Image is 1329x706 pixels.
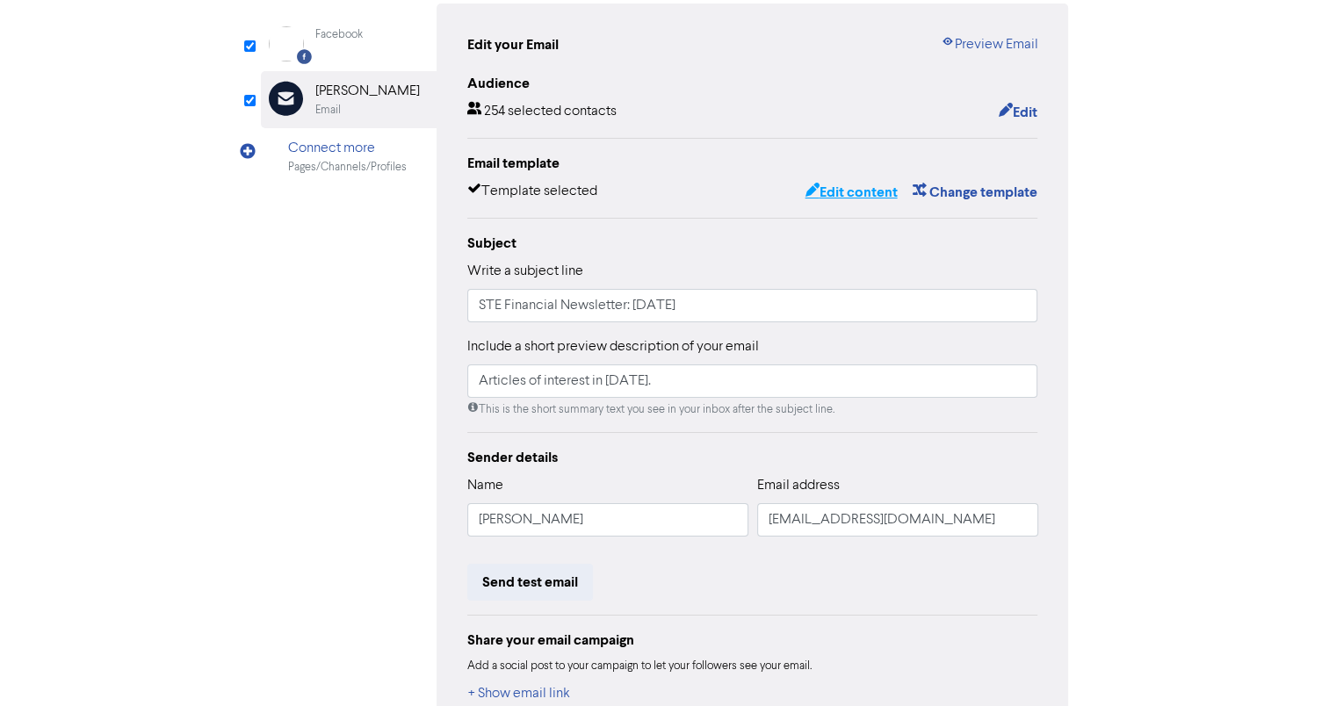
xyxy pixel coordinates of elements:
img: Facebook [269,26,304,61]
div: Audience [467,73,1038,94]
div: Subject [467,233,1038,254]
div: This is the short summary text you see in your inbox after the subject line. [467,401,1038,418]
label: Email address [757,475,840,496]
button: Send test email [467,564,593,601]
div: [PERSON_NAME]Email [261,71,437,128]
div: Template selected [467,181,597,204]
div: Add a social post to your campaign to let your followers see your email. [467,658,1038,675]
div: Connect morePages/Channels/Profiles [261,128,437,185]
label: Write a subject line [467,261,583,282]
div: Email template [467,153,1038,174]
div: Share your email campaign [467,630,1038,651]
div: Pages/Channels/Profiles [288,159,407,176]
div: Sender details [467,447,1038,468]
button: Change template [911,181,1037,204]
div: Email [315,102,341,119]
label: Include a short preview description of your email [467,336,759,357]
button: Edit content [804,181,898,204]
div: Connect more [288,138,407,159]
label: Name [467,475,503,496]
div: Facebook Facebook [261,17,437,71]
div: [PERSON_NAME] [315,81,420,102]
a: Preview Email [940,34,1037,55]
div: 254 selected contacts [467,101,617,124]
div: Edit your Email [467,34,559,55]
div: Facebook [315,26,363,43]
button: Edit [997,101,1037,124]
iframe: Chat Widget [1109,516,1329,706]
button: + Show email link [467,682,571,705]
